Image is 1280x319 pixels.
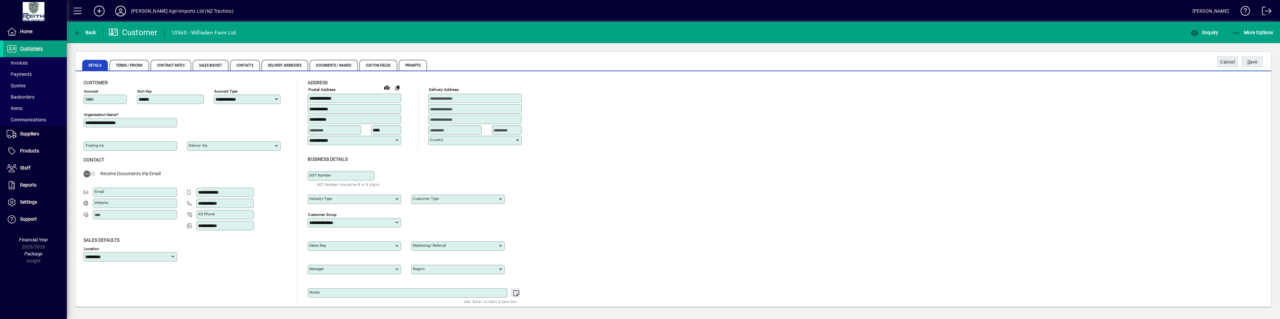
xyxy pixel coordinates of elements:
mat-label: Trading as [85,143,104,148]
a: Staff [3,160,67,177]
app-page-header-button: Back [67,26,104,38]
mat-label: Deliver via [189,143,207,148]
mat-label: Location [84,246,99,251]
button: Profile [110,5,131,17]
mat-label: Manager [309,267,324,271]
span: S [1247,59,1250,65]
mat-label: Region [413,267,425,271]
span: Customers [20,46,43,51]
span: Delivery Addresses [262,60,308,71]
div: [PERSON_NAME] Agri-Imports Ltd (NZ Tractors) [131,6,233,16]
span: Contacts [230,60,260,71]
div: [PERSON_NAME] [1192,6,1229,16]
span: Reports [20,182,36,188]
span: Enquiry [1190,30,1218,35]
mat-label: Sort key [137,89,152,94]
span: Business details [308,156,348,162]
span: Contract Rates [151,60,191,71]
span: Customer [84,80,108,85]
div: Customer [109,27,158,38]
mat-label: Notes [309,290,320,295]
mat-label: Website [95,200,108,205]
mat-hint: Use 'Enter' to start a new line [464,298,516,305]
mat-label: Email [95,189,104,194]
button: More Options [1231,26,1275,38]
mat-label: Organisation name [84,112,117,117]
mat-label: Account [84,89,98,94]
span: Home [20,29,32,34]
mat-label: Alt Phone [198,212,215,216]
a: Invoices [3,57,67,69]
mat-label: Sales rep [309,243,326,248]
a: Suppliers [3,126,67,142]
span: Terms / Pricing [110,60,149,71]
span: Back [74,30,96,35]
span: Details [82,60,108,71]
span: Suppliers [20,131,39,136]
span: Settings [20,199,37,205]
span: Package [24,251,42,256]
mat-hint: GST Number should be 8 or 9 digits [317,181,380,188]
a: Quotes [3,80,67,91]
span: Communications [7,117,46,122]
mat-label: Customer group [308,212,336,217]
div: 10560 - Willisden Farm Ltd [171,27,236,38]
button: Copy to Delivery address [392,82,403,93]
span: Prompts [399,60,427,71]
span: Staff [20,165,30,171]
button: Enquiry [1189,26,1220,38]
span: Cancel [1220,57,1235,68]
span: ave [1247,57,1258,68]
a: Backorders [3,91,67,103]
a: Items [3,103,67,114]
mat-label: Country [430,137,443,142]
span: Documents / Images [310,60,358,71]
mat-label: Industry type [309,196,332,201]
span: Contact [84,157,104,163]
a: View on map [381,82,392,93]
mat-label: GST Number [309,173,331,178]
a: Settings [3,194,67,211]
a: Communications [3,114,67,125]
mat-label: Marketing/ Referral [413,243,446,248]
a: Payments [3,69,67,80]
span: Payments [7,72,32,77]
span: Products [20,148,39,153]
span: Backorders [7,94,34,100]
span: Invoices [7,60,28,66]
a: Logout [1257,1,1272,23]
a: Knowledge Base [1236,1,1250,23]
span: Custom Fields [359,60,397,71]
span: Address [308,80,328,85]
a: Home [3,23,67,40]
span: Sales Budget [193,60,228,71]
span: Items [7,106,22,111]
span: Receive Documents Via Email [100,171,161,176]
a: Products [3,143,67,159]
mat-label: Customer type [413,196,439,201]
button: Cancel [1217,56,1238,68]
span: Sales defaults [84,237,120,243]
a: Reports [3,177,67,194]
span: Support [20,216,37,222]
button: Add [89,5,110,17]
button: Back [72,26,98,38]
button: Save [1242,56,1263,68]
span: Quotes [7,83,26,88]
mat-label: Account Type [214,89,237,94]
a: Support [3,211,67,228]
span: Financial Year [19,237,48,242]
span: More Options [1233,30,1273,35]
